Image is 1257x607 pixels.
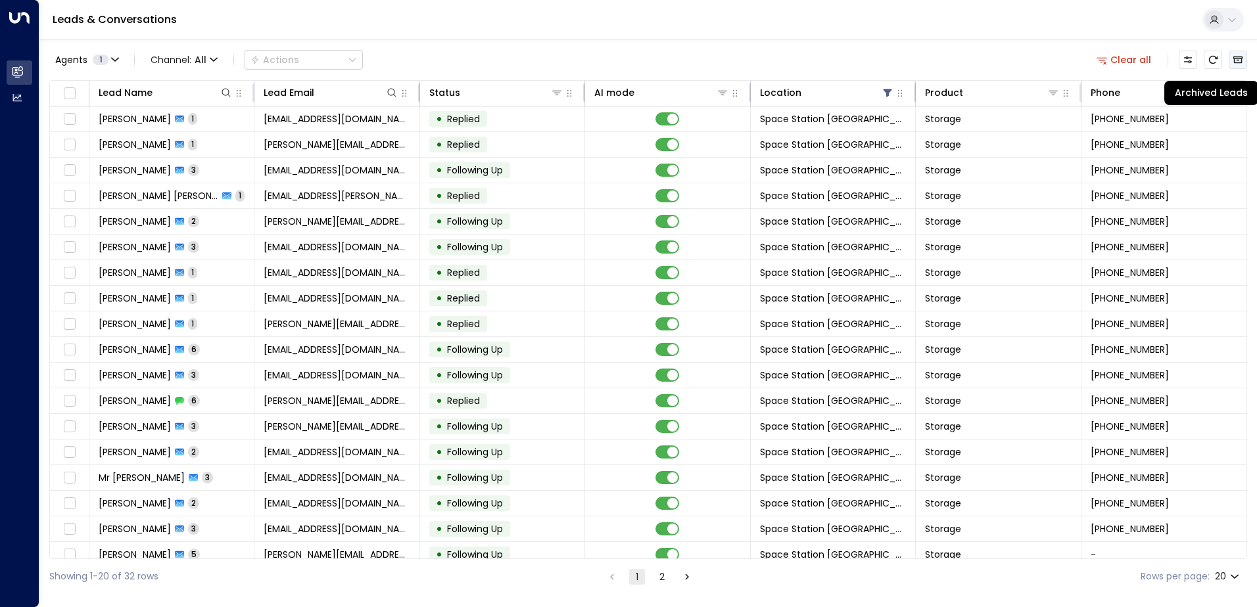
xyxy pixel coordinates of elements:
span: Space Station Solihull [760,522,906,535]
span: Following Up [447,420,503,433]
div: Phone [1091,85,1225,101]
span: Following Up [447,497,503,510]
div: • [436,185,442,207]
button: Channel:All [145,51,223,69]
span: Inderjeet Nagra [99,497,171,510]
span: Amy Riley [99,420,171,433]
span: Adam Hatton [99,445,171,459]
span: +447498980445 [1091,292,1169,305]
span: Storage [925,266,961,279]
div: Status [429,85,563,101]
span: Greg Baldwin [99,138,171,151]
div: AI mode [594,85,634,101]
div: Button group with a nested menu [245,50,363,70]
span: +447917582811 [1091,445,1169,459]
span: Space Station Solihull [760,189,906,202]
span: 3 [188,241,199,252]
span: Storage [925,112,961,125]
span: Space Station Solihull [760,497,906,510]
span: +447966880128 [1091,266,1169,279]
span: 1 [188,267,197,278]
div: • [436,390,442,412]
span: Space Station Solihull [760,445,906,459]
a: Leads & Conversations [53,12,177,27]
div: 20 [1215,567,1242,586]
div: Actions [250,54,299,66]
span: +447000000000 [1091,317,1169,330]
span: Toggle select row [61,111,78,127]
span: Toggle select row [61,214,78,230]
span: Storage [925,548,961,561]
span: 1 [188,113,197,124]
span: Space Station Solihull [760,112,906,125]
span: Storage [925,189,961,202]
div: • [436,210,442,233]
span: lisarosewhite@hotmail.com [264,343,410,356]
span: Storage [925,369,961,382]
span: +447508809661 [1091,522,1169,535]
span: Following Up [447,343,503,356]
span: 1 [93,55,108,65]
div: • [436,287,442,309]
span: +447710460108 [1091,471,1169,484]
span: todd.roy.kimberley@gmail.com [264,317,410,330]
span: Storage [925,215,961,228]
button: page 1 [629,569,645,585]
span: Space Station Solihull [760,420,906,433]
nav: pagination navigation [604,568,696,585]
span: 3 [188,420,199,432]
div: Lead Email [264,85,314,101]
span: 3 [188,164,199,175]
div: • [436,108,442,130]
span: Replied [447,266,480,279]
span: Following Up [447,240,503,254]
span: Toggle select row [61,444,78,461]
span: Storage [925,471,961,484]
span: +447966205918 [1091,164,1169,177]
span: Paulchalmers34@yahoo.co.uk [264,266,410,279]
div: Phone [1091,85,1120,101]
div: • [436,261,442,284]
span: lizshaylor@yahoo.co.uk [264,112,410,125]
span: Storage [925,522,961,535]
button: Agents1 [49,51,124,69]
span: jagnagra15@gmail.com [264,522,410,535]
span: oreste80@hotmail.com [264,164,410,177]
span: +447770657879 [1091,138,1169,151]
span: Rhiannon Parkes [99,292,171,305]
span: Mr s middleton [99,471,185,484]
div: Lead Name [99,85,153,101]
span: Toggle select row [61,342,78,358]
span: Replied [447,394,480,407]
span: Space Station Solihull [760,343,906,356]
span: 6 [188,344,200,355]
span: Storage [925,420,961,433]
div: AI mode [594,85,728,101]
div: Lead Name [99,85,233,101]
span: Toggle select row [61,547,78,563]
span: Agents [55,55,87,64]
span: Toggle select row [61,137,78,153]
div: Product [925,85,963,101]
span: 5 [188,549,200,560]
span: Following Up [447,522,503,535]
span: stumiddleton44@gmail.com [264,471,410,484]
span: Toggle select row [61,162,78,179]
button: Customize [1179,51,1197,69]
span: amy.c.riley@icloud.com [264,394,410,407]
td: - [1081,542,1246,567]
span: Storage [925,394,961,407]
div: • [436,543,442,566]
button: Clear all [1091,51,1157,69]
span: Space Station Solihull [760,471,906,484]
button: Go to page 2 [654,569,670,585]
span: Space Station Solihull [760,138,906,151]
span: Space Station Solihull [760,292,906,305]
span: Toggle select all [61,85,78,102]
span: Todd Kimberley [99,317,171,330]
span: Toggle select row [61,470,78,486]
span: +447811173486 [1091,189,1169,202]
span: All [195,55,206,65]
div: • [436,338,442,361]
span: Space Station Solihull [760,240,906,254]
